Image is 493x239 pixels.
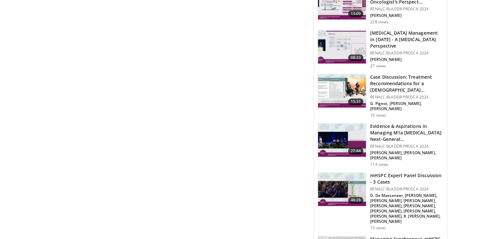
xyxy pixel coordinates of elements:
[370,74,443,93] h3: Case Discussion: Treatment Recommendations for a [DEMOGRAPHIC_DATA] [DEMOGRAPHIC_DATA] With mH…
[370,101,443,111] p: G. Pignot, [PERSON_NAME], [PERSON_NAME]
[370,193,443,224] p: D. De Maeseneer, [PERSON_NAME], [PERSON_NAME], [PERSON_NAME], [PERSON_NAME], [PERSON_NAME], [PERS...
[370,113,386,118] p: 16 views
[318,74,443,118] a: 15:31 Case Discussion: Treatment Recommendations for a [DEMOGRAPHIC_DATA] [DEMOGRAPHIC_DATA] With...
[348,197,364,203] span: 46:28
[318,74,366,108] img: 1a5e8170-f5ef-424f-a54f-44b7b683cfea.150x105_q85_crop-smart_upscale.jpg
[370,162,388,167] p: 114 views
[318,123,443,167] a: 27:44 Evidence & Aspirations in Managing M1a [MEDICAL_DATA]: Next-Generat… RENALC-BLADDR-PROSCA 2...
[318,30,366,64] img: 222a78d7-4e11-4fea-b700-de6f73ed43ef.150x105_q85_crop-smart_upscale.jpg
[348,98,364,105] span: 15:31
[370,13,443,18] p: [PERSON_NAME]
[318,30,443,69] a: 08:33 [MEDICAL_DATA] Management in [DATE] - A [MEDICAL_DATA] Perspective RENALC-BLADDR-PROSCA 202...
[348,10,364,17] span: 13:09
[370,123,443,142] h3: Evidence & Aspirations in Managing M1a [MEDICAL_DATA]: Next-Generat…
[370,172,443,185] h3: mHSPC Expert Panel Discussion - 3 Cases
[370,63,386,69] p: 27 views
[370,187,443,192] p: RENALC-BLADDR-PROSCA 2024
[370,150,443,161] p: [PERSON_NAME], [PERSON_NAME], [PERSON_NAME]
[318,123,366,157] img: ff97b058-e7f3-4c5a-bd89-41919125b9d5.150x105_q85_crop-smart_upscale.jpg
[370,19,388,25] p: 228 views
[318,172,443,231] a: 46:28 mHSPC Expert Panel Discussion - 3 Cases RENALC-BLADDR-PROSCA 2024 D. De Maeseneer, [PERSON_...
[370,225,386,231] p: 19 views
[370,144,443,149] p: RENALC-BLADDR-PROSCA 2024
[370,57,443,62] p: [PERSON_NAME]
[318,173,366,206] img: 3cbbe450-3413-408e-aecd-13701ba7510c.150x105_q85_crop-smart_upscale.jpg
[348,148,364,154] span: 27:44
[370,51,443,56] p: RENALC-BLADDR-PROSCA 2024
[370,30,443,49] h3: [MEDICAL_DATA] Management in [DATE] - A [MEDICAL_DATA] Perspective
[370,6,443,12] p: RENALC-BLADDR-PROSCA 2024
[348,54,364,61] span: 08:33
[370,95,443,100] p: RENALC-BLADDR-PROSCA 2024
